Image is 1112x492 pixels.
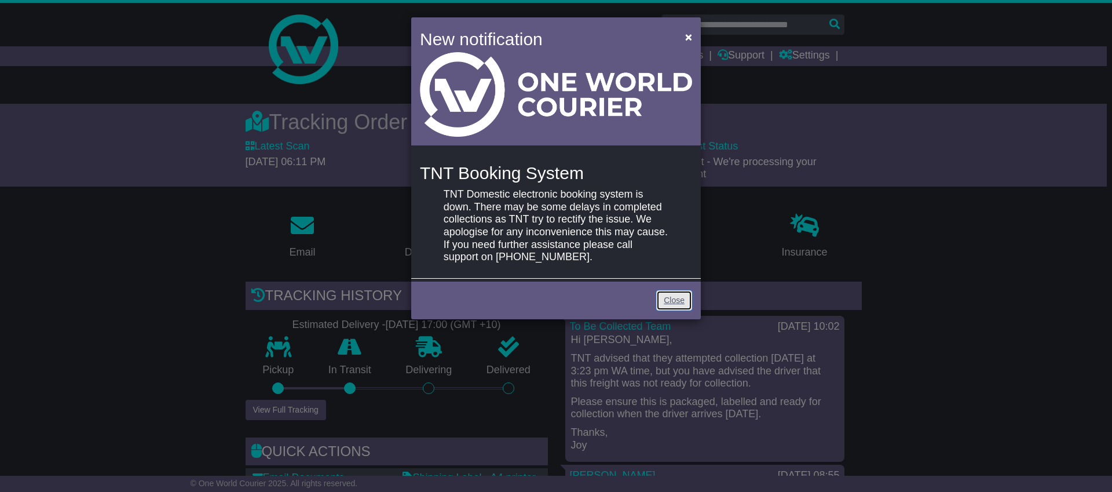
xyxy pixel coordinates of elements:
[679,25,698,49] button: Close
[444,188,668,264] p: TNT Domestic electronic booking system is down. There may be some delays in completed collections...
[656,290,692,311] a: Close
[420,26,668,52] h4: New notification
[685,30,692,43] span: ×
[420,163,692,183] h4: TNT Booking System
[420,52,692,137] img: Light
